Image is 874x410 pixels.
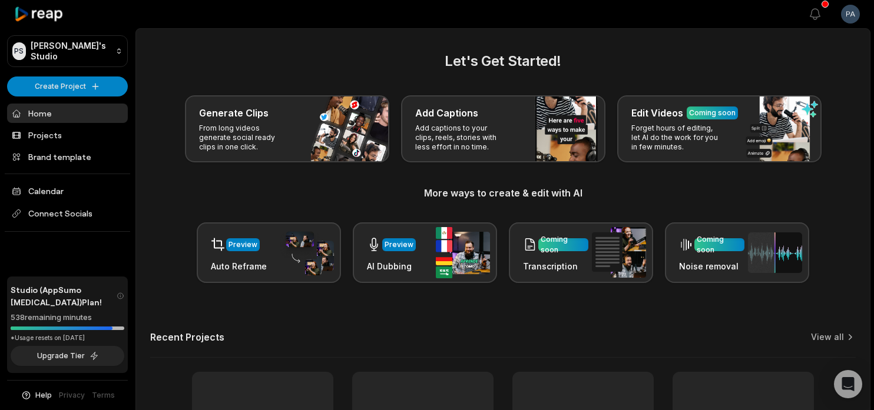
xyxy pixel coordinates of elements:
p: Add captions to your clips, reels, stories with less effort in no time. [415,124,506,152]
div: Coming soon [697,234,742,255]
img: ai_dubbing.png [436,227,490,278]
img: noise_removal.png [748,232,802,273]
h3: Transcription [523,260,588,272]
span: Connect Socials [7,203,128,224]
span: Studio (AppSumo [MEDICAL_DATA]) Plan! [11,284,117,308]
span: Help [35,390,52,401]
h3: AI Dubbing [367,260,416,272]
a: Home [7,104,128,123]
img: transcription.png [592,227,646,278]
p: Forget hours of editing, let AI do the work for you in few minutes. [631,124,723,152]
div: Preview [385,239,413,250]
div: *Usage resets on [DATE] [11,334,124,342]
a: View all [811,331,844,343]
button: Create Project [7,76,128,96]
div: Open Intercom Messenger [834,370,862,398]
img: auto_reframe.png [280,230,334,276]
div: Coming soon [689,108,736,118]
a: Calendar [7,181,128,201]
div: Preview [229,239,257,250]
button: Help [21,390,52,401]
h3: Edit Videos [631,106,683,120]
div: PS [12,42,26,60]
button: Upgrade Tier [11,346,124,366]
h3: Noise removal [679,260,744,272]
a: Projects [7,125,128,145]
h3: Add Captions [415,106,478,120]
h3: Generate Clips [199,106,269,120]
p: From long videos generate social ready clips in one click. [199,124,290,152]
p: [PERSON_NAME]'s Studio [31,41,111,62]
div: 538 remaining minutes [11,312,124,324]
h2: Let's Get Started! [150,51,856,72]
a: Brand template [7,147,128,166]
div: Coming soon [541,234,586,255]
a: Privacy [59,390,85,401]
h3: More ways to create & edit with AI [150,186,856,200]
h2: Recent Projects [150,331,224,343]
a: Terms [92,390,115,401]
h3: Auto Reframe [211,260,267,272]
